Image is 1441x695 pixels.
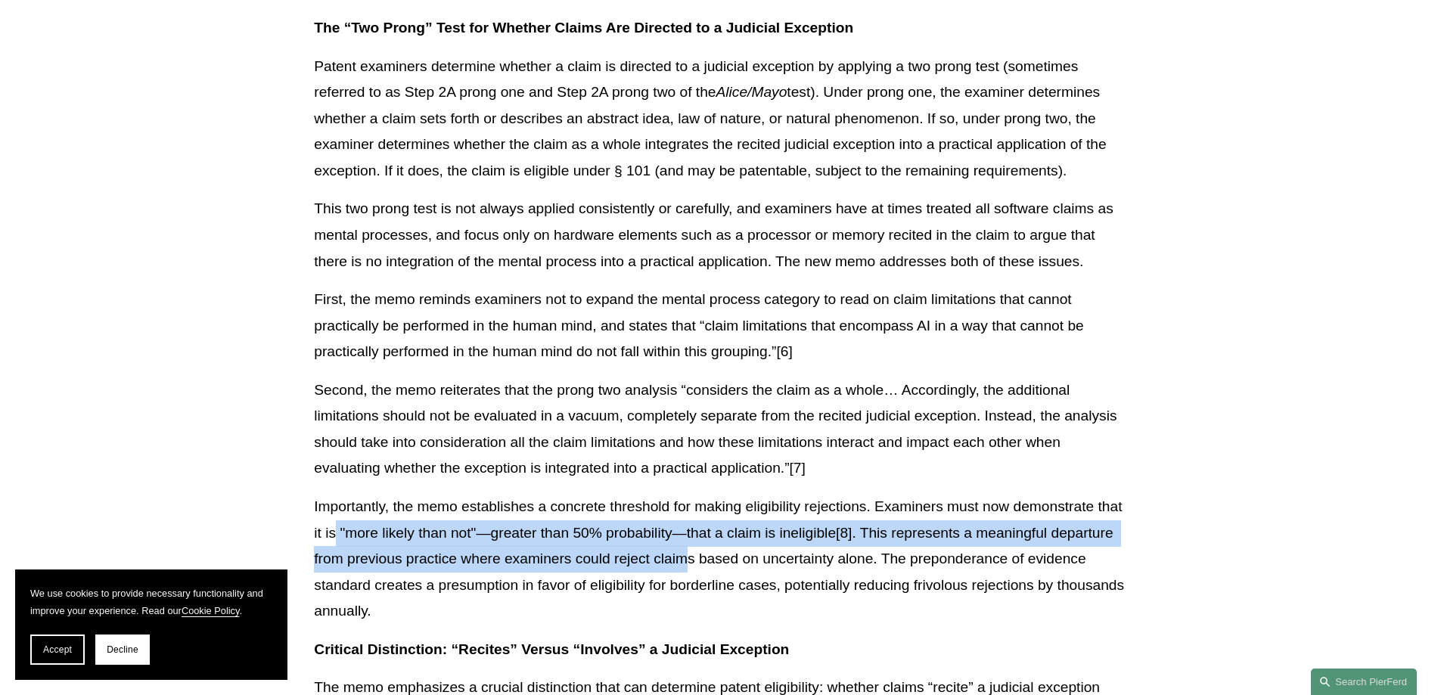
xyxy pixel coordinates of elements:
p: This two prong test is not always applied consistently or carefully, and examiners have at times ... [314,196,1126,275]
p: Second, the memo reiterates that the prong two analysis “considers the claim as a whole… Accordin... [314,377,1126,482]
section: Cookie banner [15,569,287,680]
button: Accept [30,634,85,665]
a: Search this site [1311,669,1417,695]
span: Accept [43,644,72,655]
p: Patent examiners determine whether a claim is directed to a judicial exception by applying a two ... [314,54,1126,185]
strong: Critical Distinction: “Recites” Versus “Involves” a Judicial Exception [314,641,789,657]
p: Importantly, the memo establishes a concrete threshold for making eligibility rejections. Examine... [314,494,1126,625]
a: Cookie Policy [182,605,240,616]
button: Decline [95,634,150,665]
span: Decline [107,644,138,655]
em: Alice/Mayo [716,84,787,100]
strong: The “Two Prong” Test for Whether Claims Are Directed to a Judicial Exception [314,20,853,36]
p: We use cookies to provide necessary functionality and improve your experience. Read our . [30,585,272,619]
p: First, the memo reminds examiners not to expand the mental process category to read on claim limi... [314,287,1126,365]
